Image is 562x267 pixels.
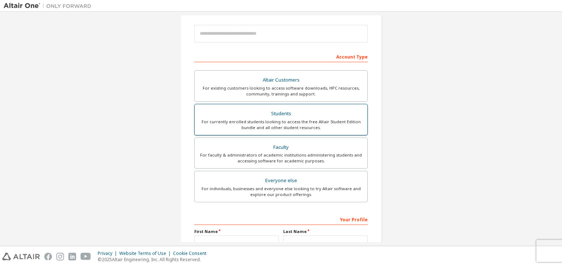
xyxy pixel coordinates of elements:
[199,75,363,85] div: Altair Customers
[119,251,173,256] div: Website Terms of Use
[199,109,363,119] div: Students
[194,213,368,225] div: Your Profile
[199,186,363,198] div: For individuals, businesses and everyone else looking to try Altair software and explore our prod...
[199,85,363,97] div: For existing customers looking to access software downloads, HPC resources, community, trainings ...
[2,253,40,260] img: altair_logo.svg
[283,229,368,234] label: Last Name
[4,2,95,10] img: Altair One
[173,251,211,256] div: Cookie Consent
[199,152,363,164] div: For faculty & administrators of academic institutions administering students and accessing softwa...
[68,253,76,260] img: linkedin.svg
[199,176,363,186] div: Everyone else
[80,253,91,260] img: youtube.svg
[194,229,279,234] label: First Name
[98,256,211,263] p: © 2025 Altair Engineering, Inc. All Rights Reserved.
[199,119,363,131] div: For currently enrolled students looking to access the free Altair Student Edition bundle and all ...
[98,251,119,256] div: Privacy
[56,253,64,260] img: instagram.svg
[199,142,363,153] div: Faculty
[44,253,52,260] img: facebook.svg
[194,50,368,62] div: Account Type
